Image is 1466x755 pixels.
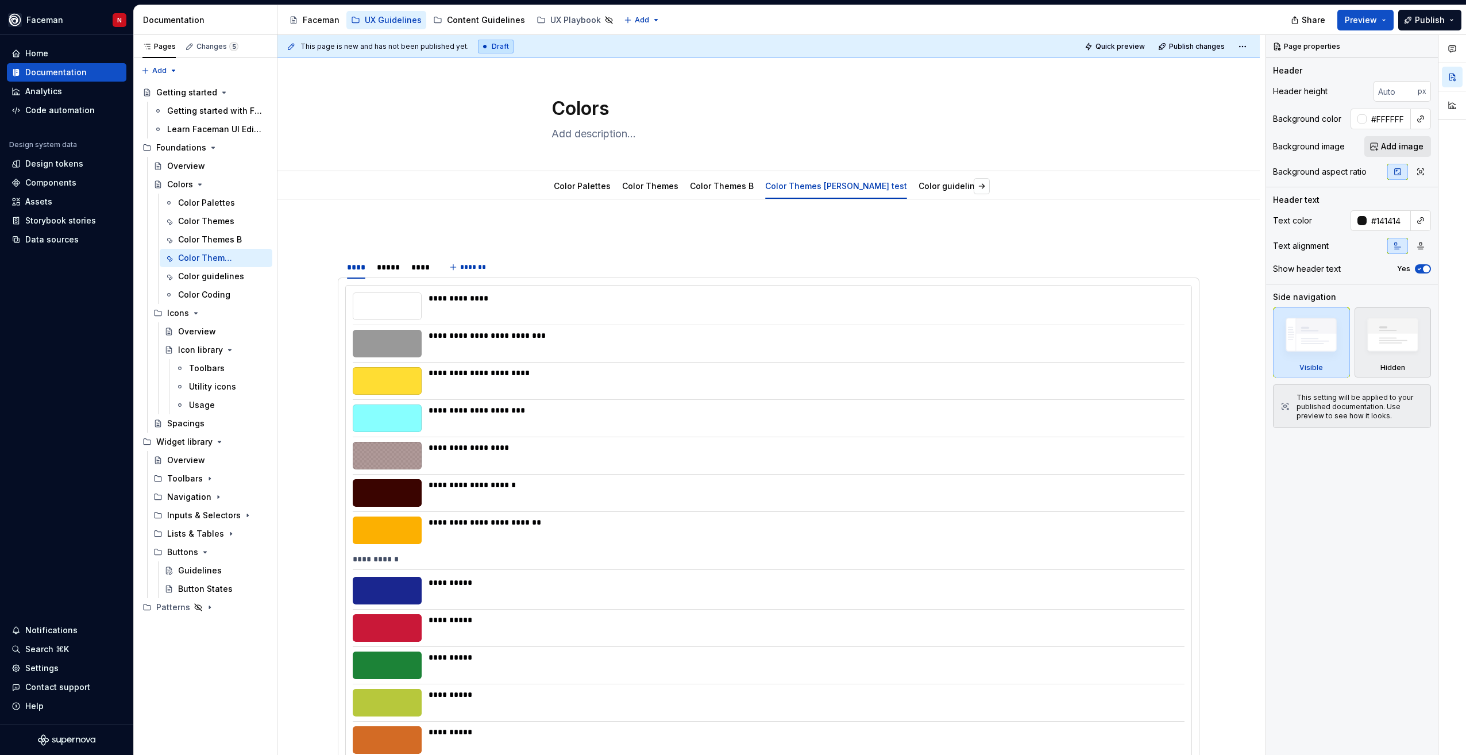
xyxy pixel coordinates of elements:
p: px [1418,87,1426,96]
a: Getting started [138,83,272,102]
a: Color Themes B [690,181,754,191]
div: Overview [178,326,216,337]
button: Quick preview [1081,38,1150,55]
input: Auto [1367,109,1411,129]
div: Toolbars [189,363,225,374]
div: Settings [25,662,59,674]
div: Background color [1273,113,1341,125]
a: Storybook stories [7,211,126,230]
a: Assets [7,192,126,211]
button: Share [1285,10,1333,30]
div: Overview [167,160,205,172]
a: UX Playbook [532,11,618,29]
input: Auto [1374,81,1418,102]
a: Data sources [7,230,126,249]
div: Assets [25,196,52,207]
div: Components [25,177,76,188]
a: Documentation [7,63,126,82]
div: Overview [167,454,205,466]
div: Buttons [167,546,198,558]
button: Publish changes [1155,38,1230,55]
div: Learn Faceman UI Editor [167,124,262,135]
div: Utility icons [189,381,236,392]
a: Color Palettes [554,181,611,191]
a: Color Coding [160,286,272,304]
button: Add [138,63,181,79]
div: Visible [1299,363,1323,372]
a: Settings [7,659,126,677]
a: Colors [149,175,272,194]
div: Foundations [138,138,272,157]
div: Show header text [1273,263,1341,275]
a: Spacings [149,414,272,433]
div: Color Coding [178,289,230,301]
a: Analytics [7,82,126,101]
span: Preview [1345,14,1377,26]
div: Background image [1273,141,1345,152]
a: Getting started with Faceman [149,102,272,120]
div: Page tree [284,9,618,32]
div: Button States [178,583,233,595]
div: Documentation [143,14,272,26]
a: Usage [171,396,272,414]
div: Spacings [167,418,205,429]
div: Faceman [303,14,340,26]
div: Guidelines [178,565,222,576]
div: Color Themes [178,215,234,227]
a: Guidelines [160,561,272,580]
a: Learn Faceman UI Editor [149,120,272,138]
div: Lists & Tables [167,528,224,540]
a: Design tokens [7,155,126,173]
button: Notifications [7,621,126,640]
div: Text alignment [1273,240,1329,252]
div: Inputs & Selectors [167,510,241,521]
div: Page tree [138,83,272,617]
div: Toolbars [149,469,272,488]
a: Button States [160,580,272,598]
span: Add [635,16,649,25]
span: Add [152,66,167,75]
button: Publish [1398,10,1461,30]
button: Search ⌘K [7,640,126,658]
div: N [117,16,122,25]
a: Color Themes [160,212,272,230]
div: Contact support [25,681,90,693]
div: Header [1273,65,1302,76]
div: Hidden [1355,307,1432,378]
a: Color Palettes [160,194,272,212]
input: Auto [1367,210,1411,231]
div: Getting started with Faceman [167,105,262,117]
div: Header height [1273,86,1328,97]
a: Home [7,44,126,63]
div: Search ⌘K [25,644,69,655]
div: Design system data [9,140,77,149]
div: Data sources [25,234,79,245]
div: Faceman [26,14,63,26]
div: Icon library [178,344,223,356]
a: Color Themes B [160,230,272,249]
div: Home [25,48,48,59]
label: Yes [1397,264,1410,274]
div: Color Palettes [178,197,235,209]
div: Lists & Tables [149,525,272,543]
div: Inputs & Selectors [149,506,272,525]
span: Quick preview [1095,42,1145,51]
a: Color guidelines [160,267,272,286]
div: Side navigation [1273,291,1336,303]
img: 87d06435-c97f-426c-aa5d-5eb8acd3d8b3.png [8,13,22,27]
div: Visible [1273,307,1350,378]
div: Widget library [156,436,213,448]
button: FacemanN [2,7,131,32]
div: Usage [189,399,215,411]
div: Color Themes [618,174,683,198]
div: Header text [1273,194,1320,206]
div: Color Themes [PERSON_NAME] test [761,174,912,198]
span: 5 [229,42,238,51]
div: Icons [149,304,272,322]
div: Foundations [156,142,206,153]
div: Toolbars [167,473,203,484]
div: Color Themes B [685,174,758,198]
div: Color guidelines [914,174,989,198]
div: Color guidelines [178,271,244,282]
a: Content Guidelines [429,11,530,29]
